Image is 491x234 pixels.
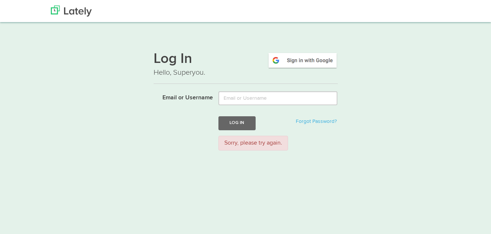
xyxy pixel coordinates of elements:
[154,52,338,67] h1: Log In
[51,6,92,17] img: Lately
[296,119,337,124] a: Forgot Password?
[267,52,338,69] img: google-signin.png
[148,91,213,102] label: Email or Username
[218,91,337,105] input: Email or Username
[218,136,288,151] div: Sorry, please try again.
[218,116,255,130] button: Log In
[154,67,338,78] p: Hello, Superyou.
